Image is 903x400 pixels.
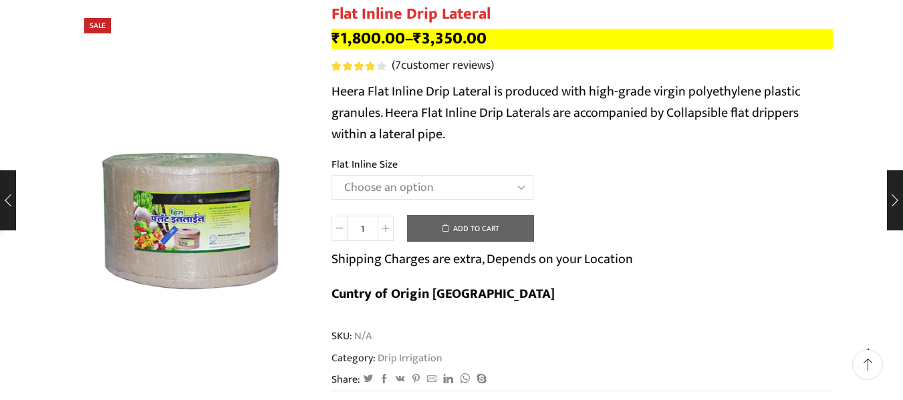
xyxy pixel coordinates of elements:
[332,157,398,172] label: Flat Inline Size
[392,57,494,75] a: (7customer reviews)
[413,25,422,52] span: ₹
[332,351,442,366] span: Category:
[332,61,388,71] span: 7
[332,329,833,344] span: SKU:
[352,329,372,344] span: N/A
[71,100,311,341] img: Flat Inline Drip Lateral
[332,282,555,305] b: Cuntry of Origin [GEOGRAPHIC_DATA]
[413,25,487,52] bdi: 3,350.00
[332,25,340,52] span: ₹
[407,215,534,242] button: Add to cart
[332,81,833,145] p: Heera Flat Inline Drip Lateral is produced with high-grade virgin polyethylene plastic granules. ...
[348,216,378,241] input: Product quantity
[376,349,442,367] a: Drip Irrigation
[332,61,386,71] div: Rated 4.00 out of 5
[332,61,375,71] span: Rated out of 5 based on customer ratings
[332,5,833,24] h1: Flat Inline Drip Lateral
[332,248,633,270] p: Shipping Charges are extra, Depends on your Location
[395,55,401,75] span: 7
[84,18,111,33] span: Sale
[332,372,360,387] span: Share:
[332,29,833,49] p: –
[332,25,405,52] bdi: 1,800.00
